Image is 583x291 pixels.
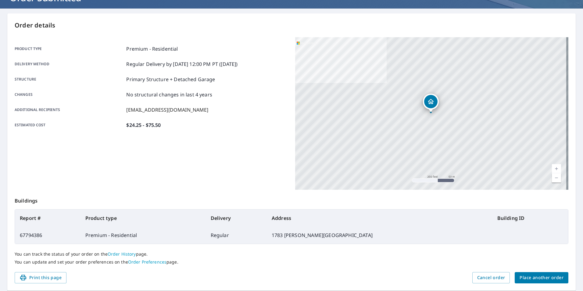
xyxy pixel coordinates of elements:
a: Current Level 17, Zoom Out [552,173,561,182]
p: Order details [15,21,568,30]
p: $24.25 - $75.50 [126,121,161,129]
th: Building ID [492,210,568,227]
th: Product type [80,210,206,227]
p: No structural changes in last 4 years [126,91,212,98]
p: Delivery method [15,60,124,68]
td: Premium - Residential [80,227,206,244]
p: Primary Structure + Detached Garage [126,76,215,83]
p: You can update and set your order preferences on the page. [15,259,568,265]
p: You can track the status of your order on the page. [15,251,568,257]
span: Print this page [20,274,62,282]
th: Address [267,210,492,227]
button: Print this page [15,272,66,283]
button: Cancel order [472,272,510,283]
span: Cancel order [477,274,505,282]
td: 1783 [PERSON_NAME][GEOGRAPHIC_DATA] [267,227,492,244]
button: Place another order [515,272,568,283]
td: Regular [206,227,267,244]
p: Regular Delivery by [DATE] 12:00 PM PT ([DATE]) [126,60,238,68]
p: Product type [15,45,124,52]
th: Report # [15,210,80,227]
p: Buildings [15,190,568,209]
p: Premium - Residential [126,45,178,52]
a: Order Preferences [128,259,166,265]
div: Dropped pin, building 1, Residential property, 1783 Shady Ln Columbus, IN 47201 [423,94,439,113]
a: Order History [108,251,136,257]
p: Estimated cost [15,121,124,129]
p: Additional recipients [15,106,124,113]
th: Delivery [206,210,267,227]
span: Place another order [520,274,563,282]
a: Current Level 17, Zoom In [552,164,561,173]
p: Changes [15,91,124,98]
p: Structure [15,76,124,83]
td: 67794386 [15,227,80,244]
p: [EMAIL_ADDRESS][DOMAIN_NAME] [126,106,208,113]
